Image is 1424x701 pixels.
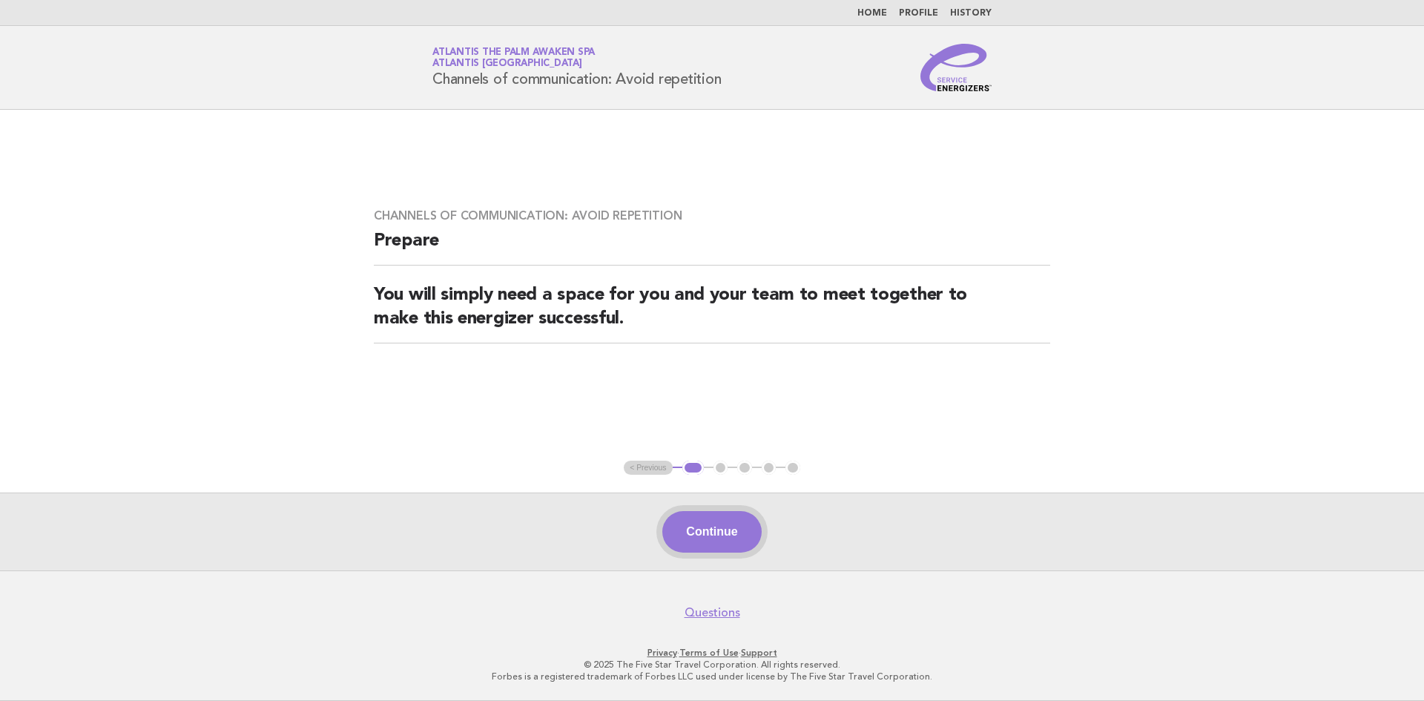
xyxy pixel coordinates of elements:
[432,47,595,68] a: Atlantis The Palm Awaken SpaAtlantis [GEOGRAPHIC_DATA]
[685,605,740,620] a: Questions
[920,44,992,91] img: Service Energizers
[258,671,1166,682] p: Forbes is a registered trademark of Forbes LLC used under license by The Five Star Travel Corpora...
[682,461,704,475] button: 1
[432,48,721,87] h1: Channels of communication: Avoid repetition
[647,648,677,658] a: Privacy
[899,9,938,18] a: Profile
[662,511,761,553] button: Continue
[374,208,1050,223] h3: Channels of communication: Avoid repetition
[374,229,1050,266] h2: Prepare
[950,9,992,18] a: History
[432,59,582,69] span: Atlantis [GEOGRAPHIC_DATA]
[679,648,739,658] a: Terms of Use
[258,659,1166,671] p: © 2025 The Five Star Travel Corporation. All rights reserved.
[857,9,887,18] a: Home
[258,647,1166,659] p: · ·
[741,648,777,658] a: Support
[374,283,1050,343] h2: You will simply need a space for you and your team to meet together to make this energizer succes...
